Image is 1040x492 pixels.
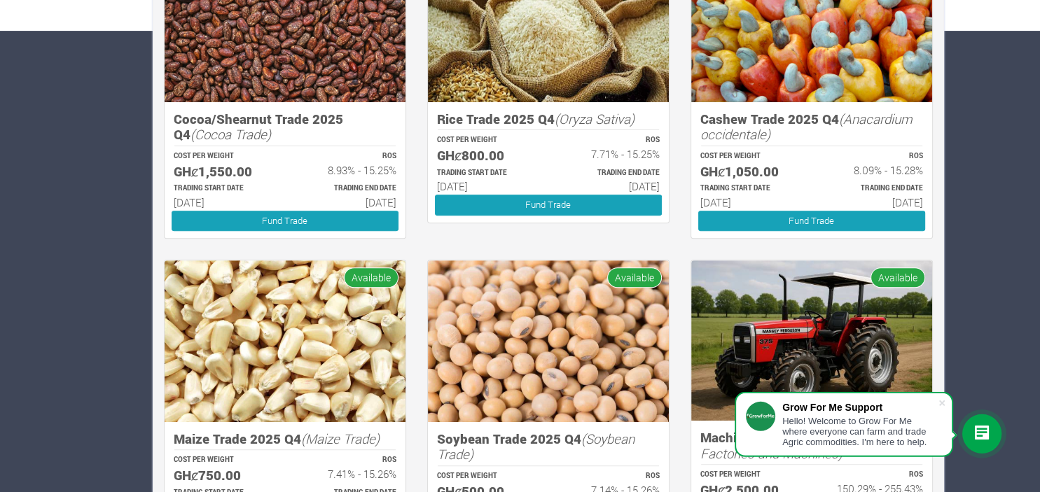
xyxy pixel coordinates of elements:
[174,111,396,143] h5: Cocoa/Shearnut Trade 2025 Q4
[435,195,662,215] a: Fund Trade
[700,430,923,461] h5: Machinery Fund (10 Yrs)
[824,164,923,176] h6: 8.09% - 15.28%
[561,180,660,192] h6: [DATE]
[298,468,396,480] h6: 7.41% - 15.26%
[437,471,536,482] p: COST PER WEIGHT
[555,110,635,127] i: (Oryza Sativa)
[437,168,536,178] p: Estimated Trading Start Date
[782,416,938,447] div: Hello! Welcome to Grow For Me where everyone can farm and trade Agric commodities. I'm here to help.
[824,470,923,480] p: ROS
[691,260,932,421] img: growforme image
[437,431,660,463] h5: Soybean Trade 2025 Q4
[824,151,923,162] p: ROS
[561,148,660,160] h6: 7.71% - 15.25%
[174,183,272,194] p: Estimated Trading Start Date
[700,196,799,209] h6: [DATE]
[298,196,396,209] h6: [DATE]
[437,180,536,192] h6: [DATE]
[190,125,271,143] i: (Cocoa Trade)
[824,196,923,209] h6: [DATE]
[607,267,662,288] span: Available
[700,470,799,480] p: COST PER WEIGHT
[871,267,925,288] span: Available
[437,430,635,463] i: (Soybean Trade)
[437,148,536,164] h5: GHȼ800.00
[428,260,669,422] img: growforme image
[298,164,396,176] h6: 8.93% - 15.25%
[700,110,913,143] i: (Anacardium occidentale)
[174,164,272,180] h5: GHȼ1,550.00
[174,468,272,484] h5: GHȼ750.00
[174,196,272,209] h6: [DATE]
[561,168,660,178] p: Estimated Trading End Date
[700,164,799,180] h5: GHȼ1,050.00
[298,183,396,194] p: Estimated Trading End Date
[437,135,536,146] p: COST PER WEIGHT
[301,430,380,447] i: (Maize Trade)
[298,455,396,465] p: ROS
[782,402,938,413] div: Grow For Me Support
[824,183,923,194] p: Estimated Trading End Date
[698,211,925,231] a: Fund Trade
[561,135,660,146] p: ROS
[165,260,405,422] img: growforme image
[700,111,923,143] h5: Cashew Trade 2025 Q4
[700,151,799,162] p: COST PER WEIGHT
[344,267,398,288] span: Available
[437,111,660,127] h5: Rice Trade 2025 Q4
[174,455,272,465] p: COST PER WEIGHT
[174,431,396,447] h5: Maize Trade 2025 Q4
[298,151,396,162] p: ROS
[172,211,398,231] a: Fund Trade
[561,471,660,482] p: ROS
[174,151,272,162] p: COST PER WEIGHT
[700,428,905,462] i: (Tractors, Factories and Machines)
[700,183,799,194] p: Estimated Trading Start Date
